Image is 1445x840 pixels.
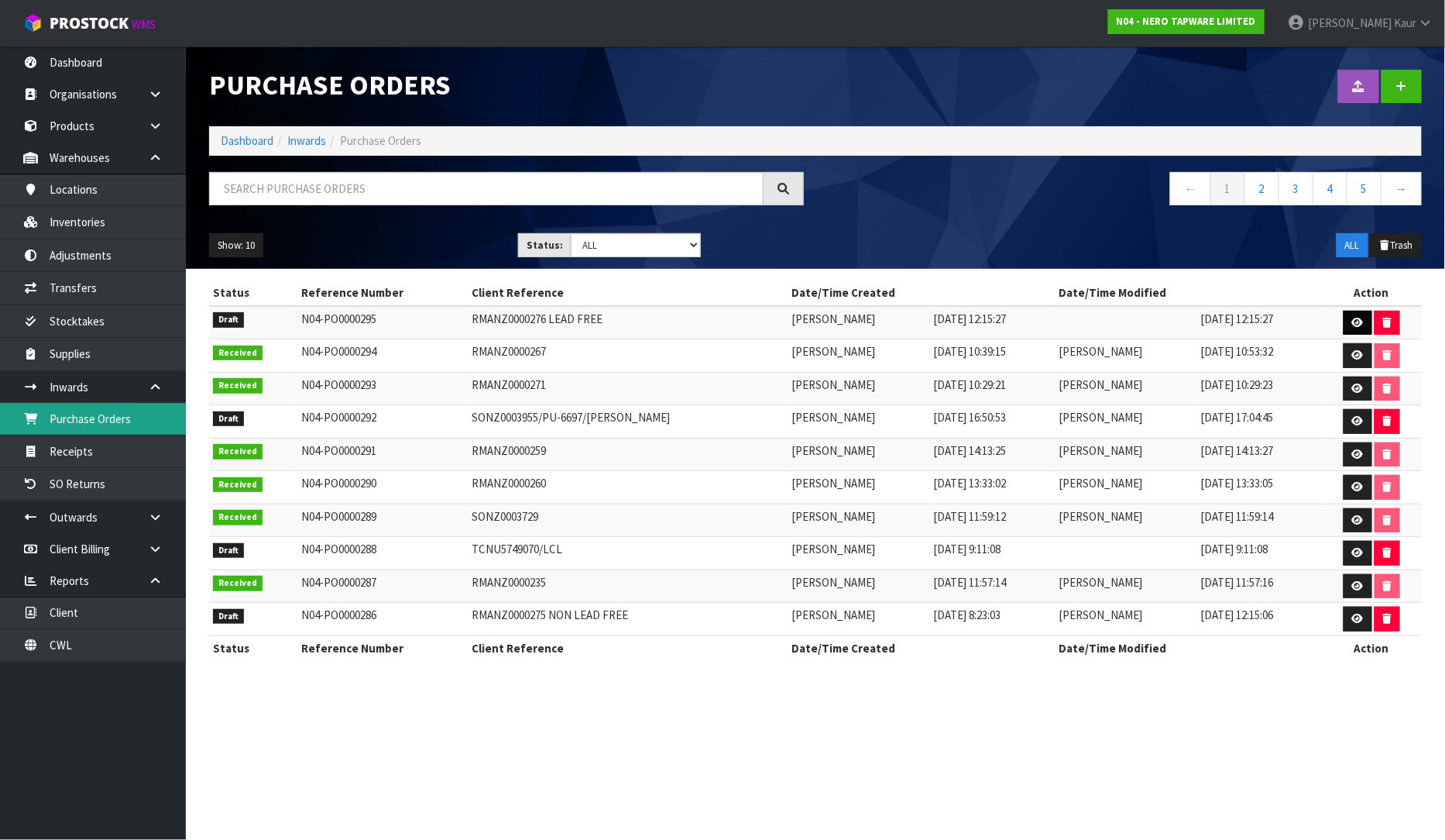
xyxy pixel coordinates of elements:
[1201,476,1274,491] span: [DATE] 13:33:05
[792,509,876,524] span: [PERSON_NAME]
[1117,15,1256,28] strong: N04 - NERO TAPWARE LIMITED
[934,575,1007,590] span: [DATE] 11:57:14
[1322,635,1422,660] th: Action
[1337,233,1368,258] button: ALL
[340,133,421,148] span: Purchase Orders
[792,608,876,622] span: [PERSON_NAME]
[934,410,1007,425] span: [DATE] 16:50:53
[1055,281,1322,305] th: Date/Time Modified
[1059,476,1142,491] span: [PERSON_NAME]
[213,378,263,394] span: Received
[297,438,468,471] td: N04-PO0000291
[934,509,1007,524] span: [DATE] 11:59:12
[1201,344,1274,359] span: [DATE] 10:53:32
[287,133,326,148] a: Inwards
[469,570,788,603] td: RMANZ0000235
[1201,509,1274,524] span: [DATE] 11:59:14
[792,575,876,590] span: [PERSON_NAME]
[792,476,876,491] span: [PERSON_NAME]
[1244,172,1279,205] a: 2
[213,346,263,361] span: Received
[1201,443,1274,458] span: [DATE] 14:13:27
[297,405,468,439] td: N04-PO0000292
[469,339,788,373] td: RMANZ0000267
[209,70,804,100] h1: Purchase Orders
[1201,542,1268,556] span: [DATE] 9:11:08
[1108,9,1265,34] a: N04 - NERO TAPWARE LIMITED
[1381,172,1422,205] a: →
[1170,172,1211,205] a: ←
[469,635,788,660] th: Client Reference
[213,510,263,525] span: Received
[1279,172,1313,205] a: 3
[1059,608,1142,622] span: [PERSON_NAME]
[934,542,1001,556] span: [DATE] 9:11:08
[469,504,788,537] td: SONZ0003729
[934,344,1007,359] span: [DATE] 10:39:15
[934,443,1007,458] span: [DATE] 14:13:25
[1059,377,1142,392] span: [PERSON_NAME]
[221,133,273,148] a: Dashboard
[1322,281,1422,305] th: Action
[792,443,876,458] span: [PERSON_NAME]
[1201,312,1274,326] span: [DATE] 12:15:27
[213,411,244,427] span: Draft
[1059,410,1142,425] span: [PERSON_NAME]
[469,281,788,305] th: Client Reference
[213,609,244,625] span: Draft
[132,17,156,32] small: WMS
[297,372,468,405] td: N04-PO0000293
[209,172,764,205] input: Search purchase orders
[469,405,788,439] td: SONZ0003955/PU-6697/[PERSON_NAME]
[792,312,876,326] span: [PERSON_NAME]
[1308,15,1392,30] span: [PERSON_NAME]
[827,172,1422,210] nav: Page navigation
[1201,575,1274,590] span: [DATE] 11:57:16
[297,635,468,660] th: Reference Number
[297,504,468,537] td: N04-PO0000289
[209,635,297,660] th: Status
[1055,635,1322,660] th: Date/Time Modified
[297,570,468,603] td: N04-PO0000287
[792,410,876,425] span: [PERSON_NAME]
[1201,377,1274,392] span: [DATE] 10:29:23
[469,537,788,570] td: TCNU5749070/LCL
[469,372,788,405] td: RMANZ0000271
[788,635,1055,660] th: Date/Time Created
[213,576,263,591] span: Received
[1201,410,1274,425] span: [DATE] 17:04:45
[792,542,876,556] span: [PERSON_NAME]
[1059,443,1142,458] span: [PERSON_NAME]
[1210,172,1245,205] a: 1
[469,603,788,636] td: RMANZ0000275 NON LEAD FREE
[297,537,468,570] td: N04-PO0000288
[469,306,788,339] td: RMANZ0000276 LEAD FREE
[297,339,468,373] td: N04-PO0000294
[934,377,1007,392] span: [DATE] 10:29:21
[297,471,468,504] td: N04-PO0000290
[297,281,468,305] th: Reference Number
[50,13,129,33] span: ProStock
[792,344,876,359] span: [PERSON_NAME]
[213,444,263,460] span: Received
[1313,172,1347,205] a: 4
[1059,509,1142,524] span: [PERSON_NAME]
[213,477,263,493] span: Received
[297,603,468,636] td: N04-PO0000286
[213,312,244,328] span: Draft
[23,13,43,33] img: cube-alt.png
[469,438,788,471] td: RMANZ0000259
[469,471,788,504] td: RMANZ0000260
[792,377,876,392] span: [PERSON_NAME]
[209,233,263,258] button: Show: 10
[213,543,244,559] span: Draft
[1059,344,1142,359] span: [PERSON_NAME]
[934,476,1007,491] span: [DATE] 13:33:02
[1347,172,1382,205] a: 5
[209,281,297,305] th: Status
[934,312,1007,326] span: [DATE] 12:15:27
[1370,233,1422,258] button: Trash
[934,608,1001,622] span: [DATE] 8:23:03
[1201,608,1274,622] span: [DATE] 12:15:06
[788,281,1055,305] th: Date/Time Created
